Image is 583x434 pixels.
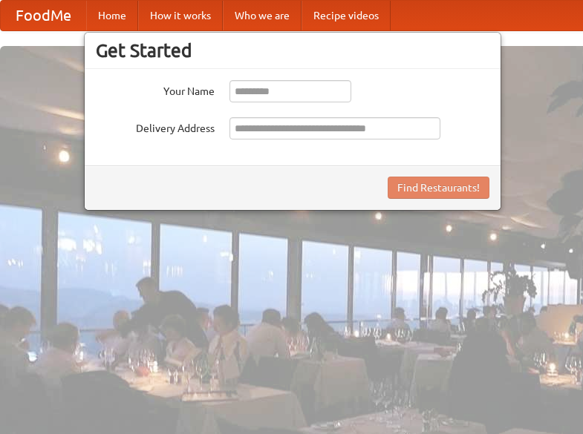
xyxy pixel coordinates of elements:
[223,1,302,30] a: Who we are
[96,39,489,62] h3: Get Started
[96,117,215,136] label: Delivery Address
[1,1,86,30] a: FoodMe
[388,177,489,199] button: Find Restaurants!
[86,1,138,30] a: Home
[302,1,391,30] a: Recipe videos
[138,1,223,30] a: How it works
[96,80,215,99] label: Your Name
